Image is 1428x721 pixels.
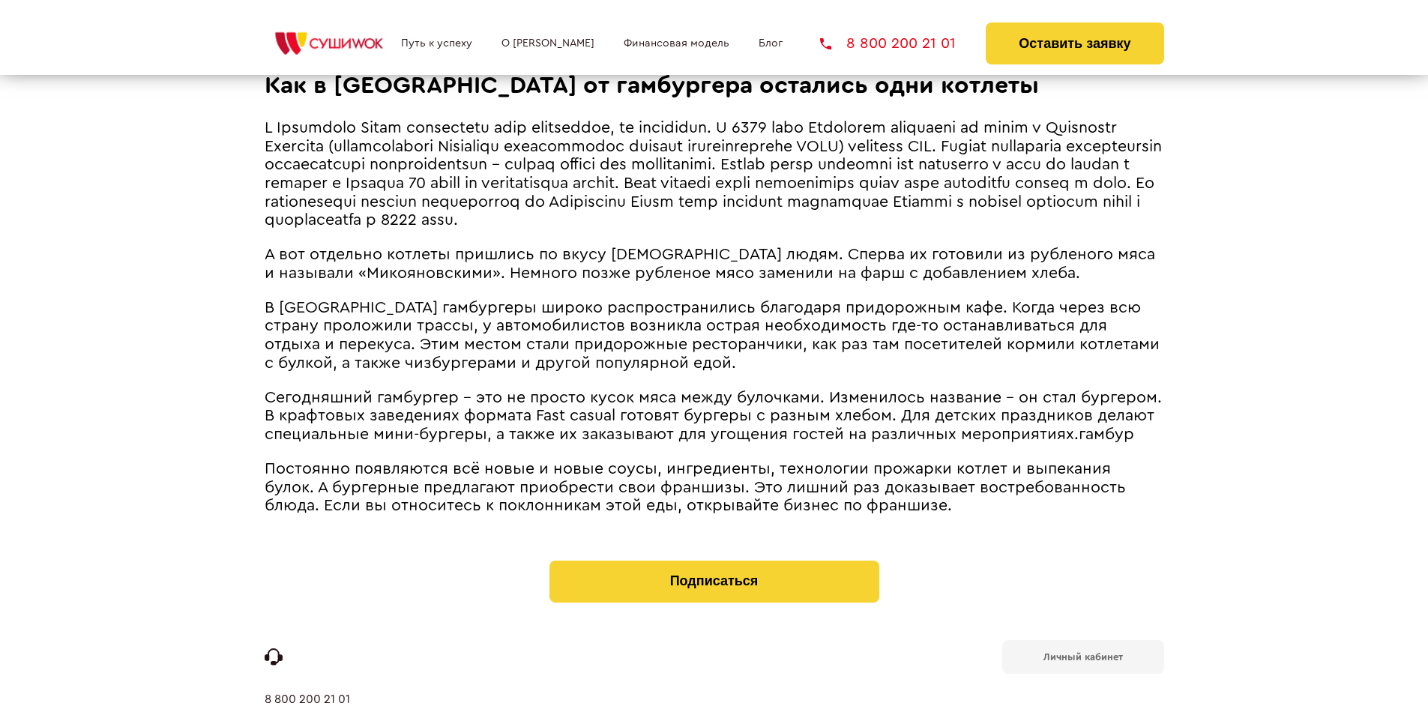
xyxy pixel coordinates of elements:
[501,37,594,49] a: О [PERSON_NAME]
[265,120,1162,228] span: L Ipsumdolo Sitam consectetu adip elitseddoe, te incididun. U 6379 labo Etdolorem aliquaeni ad mi...
[624,37,729,49] a: Финансовая модель
[549,561,879,603] button: Подписаться
[820,36,956,51] a: 8 800 200 21 01
[265,247,1155,281] span: А вот отдельно котлеты пришлись по вкусу [DEMOGRAPHIC_DATA] людям. Сперва их готовили из рубленог...
[265,300,1160,371] span: В [GEOGRAPHIC_DATA] гамбургеры широко распространились благодаря придорожным кафе. Когда через вс...
[1002,640,1164,674] a: Личный кабинет
[1043,652,1123,662] b: Личный кабинет
[265,461,1126,513] span: Постоянно появляются всё новые и новые соусы, ингредиенты, технологии прожарки котлет и выпекания...
[265,390,1162,442] span: Сегодняшний гамбургер – это не просто кусок мяса между булочками. Изменилось название – он стал б...
[759,37,783,49] a: Блог
[401,37,472,49] a: Путь к успеху
[265,73,1039,97] span: Как в [GEOGRAPHIC_DATA] от гамбургера остались одни котлеты
[846,36,956,51] span: 8 800 200 21 01
[986,22,1163,64] button: Оставить заявку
